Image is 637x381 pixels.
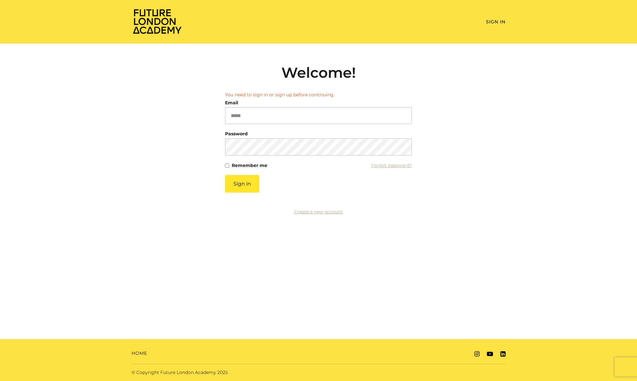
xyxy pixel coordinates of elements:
button: Sign in [225,175,259,193]
li: You need to sign in or sign up before continuing. [225,91,412,98]
label: Password [225,129,248,138]
label: Email [225,98,238,107]
a: Forgot password? [371,161,412,170]
img: Home Page [132,8,183,34]
a: Home [132,350,147,357]
div: © Copyright Future London Academy 2025 [126,369,318,376]
a: Sign In [486,19,505,25]
h2: Welcome! [225,64,412,81]
label: Remember me [232,161,267,170]
label: If you are a human, ignore this field [225,175,230,344]
a: Create a new account [294,209,343,215]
